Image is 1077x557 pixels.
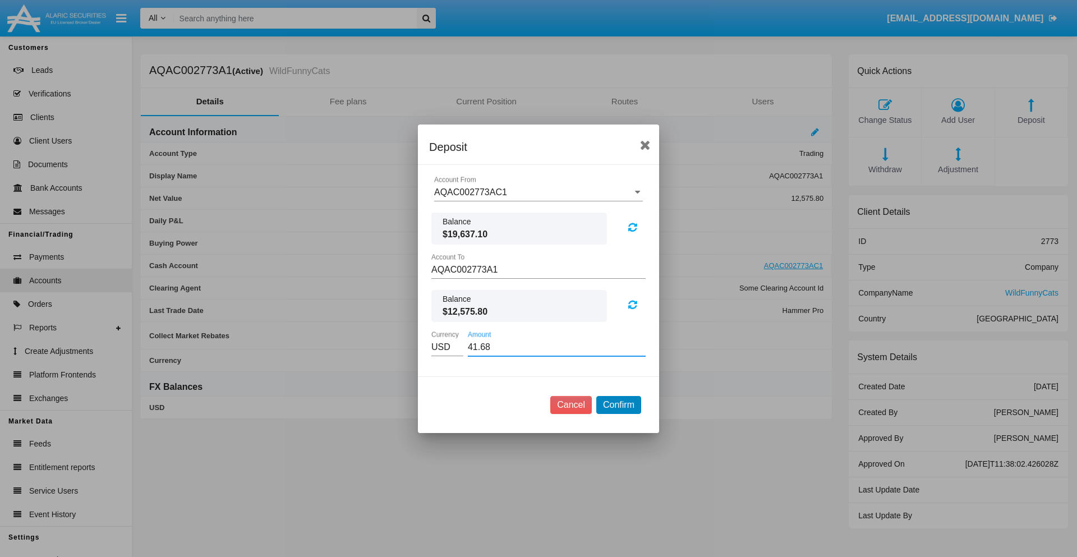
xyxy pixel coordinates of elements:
[596,396,641,414] button: Confirm
[550,396,592,414] button: Cancel
[443,293,596,305] span: Balance
[443,216,596,228] span: Balance
[443,228,596,241] span: $19,637.10
[429,138,648,156] div: Deposit
[443,305,596,319] span: $12,575.80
